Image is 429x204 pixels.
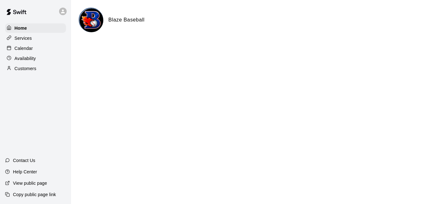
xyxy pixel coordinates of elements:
[13,191,56,198] p: Copy public page link
[15,65,36,72] p: Customers
[13,169,37,175] p: Help Center
[13,180,47,186] p: View public page
[108,16,145,24] h6: Blaze Baseball
[5,64,66,73] a: Customers
[5,54,66,63] a: Availability
[80,9,103,32] img: Blaze Baseball logo
[13,157,35,164] p: Contact Us
[15,25,27,31] p: Home
[5,33,66,43] a: Services
[15,35,32,41] p: Services
[15,55,36,62] p: Availability
[15,45,33,51] p: Calendar
[5,44,66,53] a: Calendar
[5,23,66,33] a: Home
